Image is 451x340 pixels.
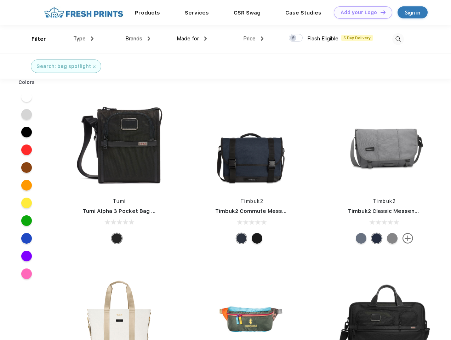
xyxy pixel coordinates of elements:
[13,79,40,86] div: Colors
[371,233,382,244] div: Eco Nautical
[348,208,436,214] a: Timbuk2 Classic Messenger Bag
[307,35,338,42] span: Flash Eligible
[341,35,373,41] span: 5 Day Delivery
[36,63,91,70] div: Search: bag spotlight
[113,198,126,204] a: Tumi
[387,233,398,244] div: Eco Gunmetal
[403,233,413,244] img: more.svg
[261,36,263,41] img: dropdown.png
[135,10,160,16] a: Products
[205,96,299,191] img: func=resize&h=266
[177,35,199,42] span: Made for
[42,6,125,19] img: fo%20logo%202.webp
[72,96,166,191] img: func=resize&h=266
[341,10,377,16] div: Add your Logo
[148,36,150,41] img: dropdown.png
[243,35,256,42] span: Price
[392,33,404,45] img: desktop_search.svg
[398,6,428,18] a: Sign in
[93,66,96,68] img: filter_cancel.svg
[356,233,366,244] div: Eco Lightbeam
[215,208,310,214] a: Timbuk2 Commute Messenger Bag
[112,233,122,244] div: Black
[32,35,46,43] div: Filter
[337,96,432,191] img: func=resize&h=266
[83,208,166,214] a: Tumi Alpha 3 Pocket Bag Small
[91,36,93,41] img: dropdown.png
[381,10,386,14] img: DT
[204,36,207,41] img: dropdown.png
[125,35,142,42] span: Brands
[73,35,86,42] span: Type
[252,233,262,244] div: Eco Black
[236,233,247,244] div: Eco Nautical
[373,198,396,204] a: Timbuk2
[240,198,264,204] a: Timbuk2
[405,8,420,17] div: Sign in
